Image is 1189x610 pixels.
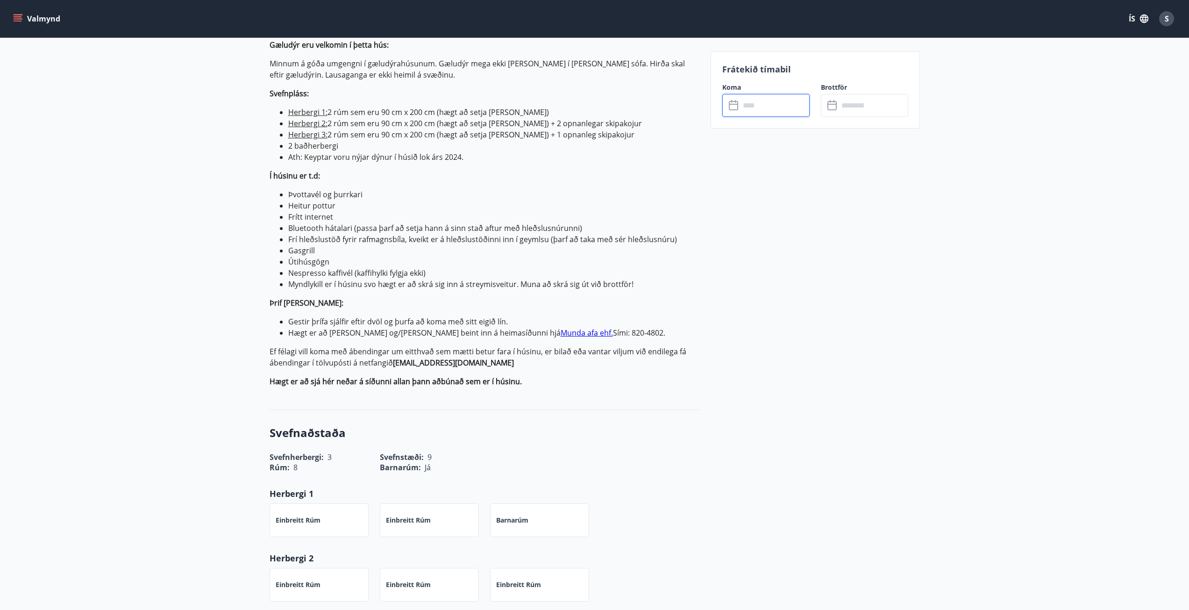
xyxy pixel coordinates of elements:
[288,327,699,338] li: Hægt er að [PERSON_NAME] og/[PERSON_NAME] beint inn á heimasíðunni hjá Sími: 820-4802.
[270,88,309,99] strong: Svefnpláss:
[722,63,908,75] p: Frátekið tímabil
[270,298,343,308] strong: Þrif [PERSON_NAME]:
[288,140,699,151] li: 2 baðherbergi
[496,516,528,525] p: Barnarúm
[270,425,699,441] h3: Svefnaðstaða
[1165,14,1169,24] span: S
[288,151,699,163] li: Ath: Keyptar voru nýjar dýnur í húsið lok árs 2024.
[288,316,699,327] li: Gestir þrífa sjálfir eftir dvöl og þurfa að koma með sitt eigið lín.
[496,580,541,589] p: Einbreitt rúm
[386,580,431,589] p: Einbreitt rúm
[270,376,522,387] strong: Hægt er að sjá hér neðar á síðunni allan þann aðbúnað sem er í húsinu.
[393,358,514,368] strong: [EMAIL_ADDRESS][DOMAIN_NAME]
[386,516,431,525] p: Einbreitt rúm
[288,200,699,211] li: Heitur pottur
[288,211,699,222] li: Frítt internet
[270,462,290,473] span: Rúm :
[288,129,328,140] ins: Herbergi 3:
[276,516,320,525] p: Einbreitt rúm
[276,580,320,589] p: Einbreitt rúm
[288,267,699,279] li: Nespresso kaffivél (kaffihylki fylgja ekki)
[561,328,613,338] a: Munda afa ehf.
[821,83,908,92] label: Brottför
[270,58,699,80] p: Minnum á góða umgengni í gæludýrahúsunum. Gæludýr mega ekki [PERSON_NAME] í [PERSON_NAME] sófa. H...
[270,346,699,368] p: Ef félagi vill koma með ábendingar um eitthvað sem mætti betur fara í húsinu, er bilað eða vantar...
[11,10,64,27] button: menu
[288,222,699,234] li: Bluetooth hátalari (passa þarf að setja hann á sinn stað aftur með hleðslusnúrunni)
[288,256,699,267] li: Útihúsgögn
[288,107,328,117] ins: Herbergi 1:
[1155,7,1178,30] button: S
[1124,10,1153,27] button: ÍS
[425,462,431,473] span: Já
[722,83,810,92] label: Koma
[288,189,699,200] li: Þvottavél og þurrkari
[270,171,320,181] strong: Í húsinu er t.d:
[288,279,699,290] li: Myndlykill er í húsinu svo hægt er að skrá sig inn á streymisveitur. Muna að skrá sig út við brot...
[270,552,699,564] p: Herbergi 2
[288,118,328,129] ins: Herbergi 2:
[293,462,298,473] span: 8
[288,118,699,129] li: 2 rúm sem eru 90 cm x 200 cm (hægt að setja [PERSON_NAME]) + 2 opnanlegar skipakojur
[288,129,699,140] li: 2 rúm sem eru 90 cm x 200 cm (hægt að setja [PERSON_NAME]) + 1 opnanleg skipakojur
[288,107,699,118] li: 2 rúm sem eru 90 cm x 200 cm (hægt að setja [PERSON_NAME])
[288,245,699,256] li: Gasgrill
[288,234,699,245] li: Frí hleðslustöð fyrir rafmagnsbíla, kveikt er á hleðslustöðinni inn í geymlsu (þarf að taka með s...
[270,488,699,500] p: Herbergi 1
[270,40,389,50] strong: Gæludýr eru velkomin í þetta hús:
[380,462,421,473] span: Barnarúm :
